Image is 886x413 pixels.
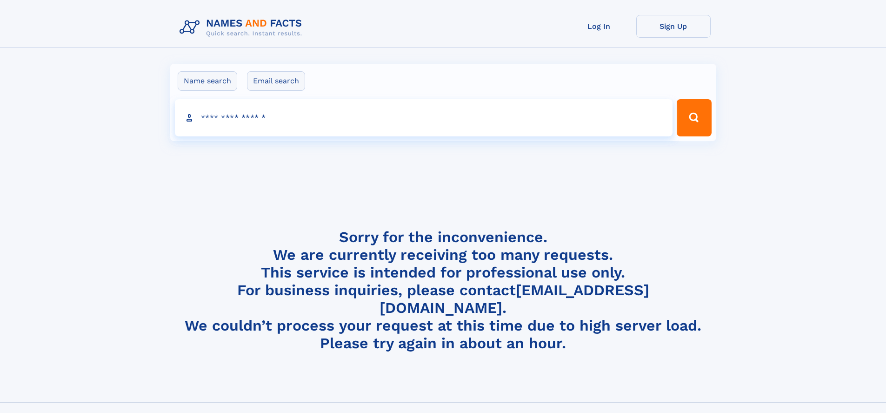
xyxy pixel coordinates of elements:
[176,15,310,40] img: Logo Names and Facts
[380,281,649,317] a: [EMAIL_ADDRESS][DOMAIN_NAME]
[178,71,237,91] label: Name search
[636,15,711,38] a: Sign Up
[677,99,711,136] button: Search Button
[176,228,711,352] h4: Sorry for the inconvenience. We are currently receiving too many requests. This service is intend...
[175,99,673,136] input: search input
[562,15,636,38] a: Log In
[247,71,305,91] label: Email search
